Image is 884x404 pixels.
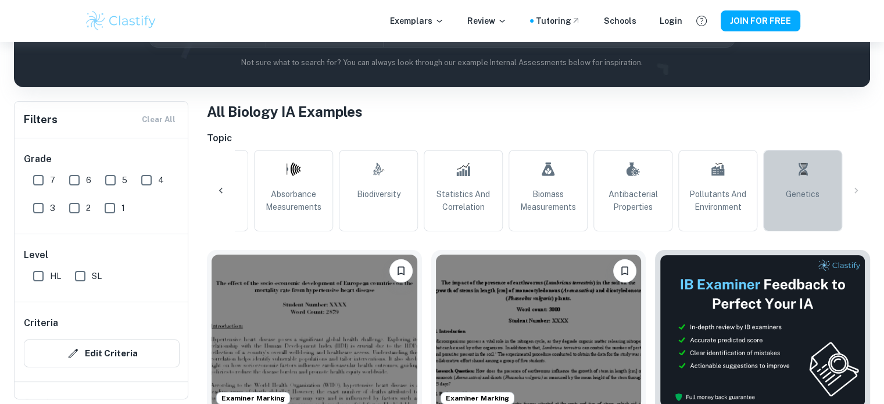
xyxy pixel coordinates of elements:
[721,10,800,31] button: JOIN FOR FREE
[389,259,413,283] button: Please log in to bookmark exemplars
[259,188,328,213] span: Absorbance Measurements
[786,188,819,201] span: Genetics
[50,202,55,214] span: 3
[660,15,682,27] a: Login
[514,188,582,213] span: Biomass Measurements
[441,393,514,403] span: Examiner Marking
[613,259,636,283] button: Please log in to bookmark exemplars
[536,15,581,27] a: Tutoring
[429,188,498,213] span: Statistics and Correlation
[50,174,55,187] span: 7
[692,11,711,31] button: Help and Feedback
[84,9,158,33] img: Clastify logo
[23,57,861,69] p: Not sure what to search for? You can always look through our example Internal Assessments below f...
[207,101,870,122] h1: All Biology IA Examples
[24,339,180,367] button: Edit Criteria
[121,202,125,214] span: 1
[50,270,61,283] span: HL
[24,152,180,166] h6: Grade
[86,202,91,214] span: 2
[24,248,180,262] h6: Level
[158,174,164,187] span: 4
[122,174,127,187] span: 5
[683,188,752,213] span: Pollutants and Environment
[92,270,102,283] span: SL
[390,15,444,27] p: Exemplars
[357,188,400,201] span: Biodiversity
[24,112,58,128] h6: Filters
[207,131,870,145] h6: Topic
[467,15,507,27] p: Review
[599,188,667,213] span: Antibacterial Properties
[217,393,289,403] span: Examiner Marking
[86,174,91,187] span: 6
[24,316,58,330] h6: Criteria
[604,15,636,27] a: Schools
